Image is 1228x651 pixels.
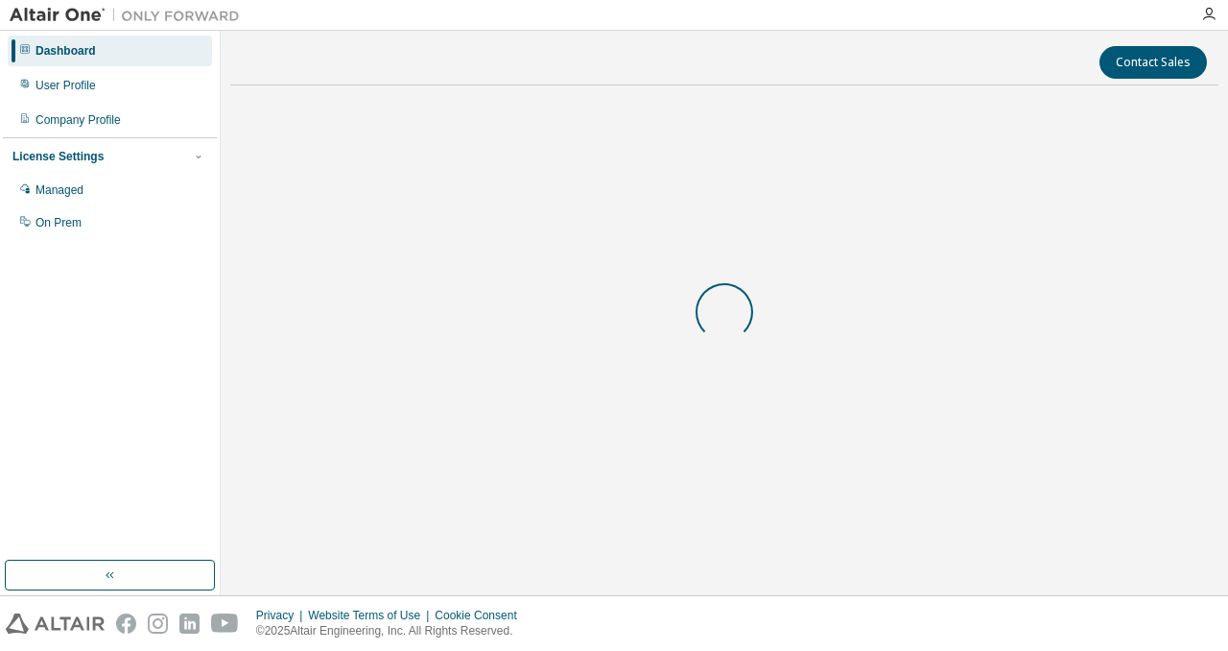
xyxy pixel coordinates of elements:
[35,112,121,128] div: Company Profile
[6,614,105,634] img: altair_logo.svg
[211,614,239,634] img: youtube.svg
[308,608,435,623] div: Website Terms of Use
[35,215,82,230] div: On Prem
[35,182,83,198] div: Managed
[256,623,529,639] p: © 2025 Altair Engineering, Inc. All Rights Reserved.
[116,614,136,634] img: facebook.svg
[148,614,168,634] img: instagram.svg
[35,43,96,59] div: Dashboard
[10,6,249,25] img: Altair One
[435,608,528,623] div: Cookie Consent
[35,78,96,93] div: User Profile
[12,149,104,164] div: License Settings
[179,614,200,634] img: linkedin.svg
[256,608,308,623] div: Privacy
[1099,46,1207,79] button: Contact Sales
